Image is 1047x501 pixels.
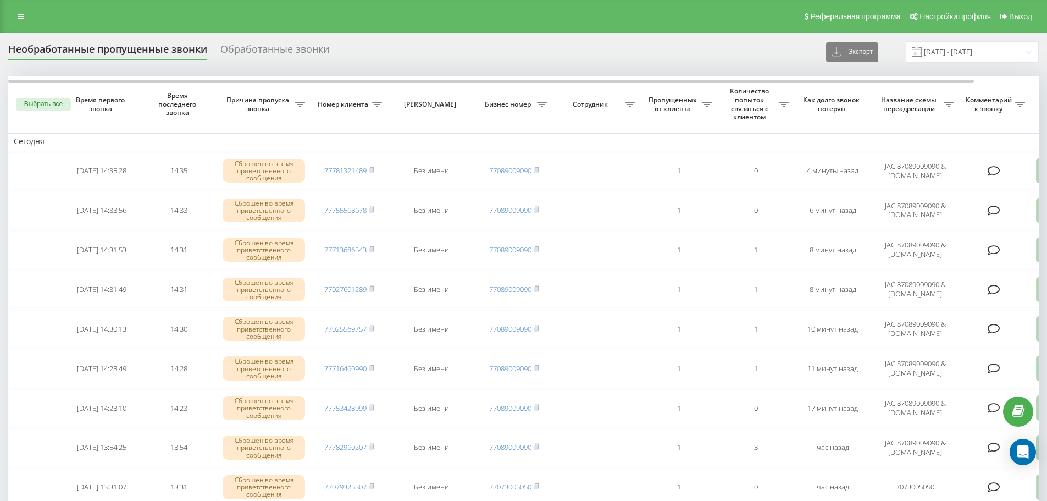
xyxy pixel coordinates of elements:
td: 6 минут назад [794,192,871,229]
td: 1 [640,231,717,268]
td: 1 [717,271,794,308]
td: 1 [717,310,794,348]
div: Необработанные пропущенные звонки [8,43,207,60]
td: [DATE] 14:31:49 [63,271,140,308]
td: 14:30 [140,310,217,348]
div: Сброшен во время приветственного сообщения [223,475,305,499]
span: Комментарий к звонку [965,96,1015,113]
span: Реферальная программа [810,12,900,21]
td: JAC:87089009090 & [DOMAIN_NAME] [871,389,959,427]
a: 77713686543 [324,245,367,255]
div: Сброшен во время приветственного сообщения [223,278,305,302]
td: JAC:87089009090 & [DOMAIN_NAME] [871,429,959,466]
td: 14:33 [140,192,217,229]
a: 77079325307 [324,482,367,492]
div: Сброшен во время приветственного сообщения [223,199,305,223]
a: 77025569757 [324,324,367,334]
span: Настройки профиля [919,12,991,21]
td: 1 [717,350,794,387]
span: Пропущенных от клиента [646,96,702,113]
td: 10 минут назад [794,310,871,348]
td: 0 [717,389,794,427]
span: Бизнес номер [481,100,537,109]
td: 17 минут назад [794,389,871,427]
td: Без имени [387,350,475,387]
a: 77089009090 [489,284,531,294]
a: 77089009090 [489,324,531,334]
span: Выход [1009,12,1032,21]
span: Причина пропуска звонка [223,96,295,113]
td: 13:54 [140,429,217,466]
td: Без имени [387,152,475,190]
a: 77716460990 [324,364,367,373]
a: 77073005050 [489,482,531,492]
td: 1 [640,350,717,387]
span: Номер клиента [316,100,372,109]
div: Сброшен во время приветственного сообщения [223,159,305,183]
td: [DATE] 14:31:53 [63,231,140,268]
div: Сброшен во время приветственного сообщения [223,436,305,460]
td: 1 [640,389,717,427]
td: 1 [640,310,717,348]
a: 77089009090 [489,205,531,215]
div: Сброшен во время приветственного сообщения [223,356,305,381]
td: час назад [794,429,871,466]
td: [DATE] 13:54:25 [63,429,140,466]
td: [DATE] 14:33:56 [63,192,140,229]
div: Сброшен во время приветственного сообщения [223,238,305,262]
td: 14:23 [140,389,217,427]
td: 1 [640,271,717,308]
span: [PERSON_NAME] [397,100,466,109]
td: 14:28 [140,350,217,387]
a: 77089009090 [489,245,531,255]
button: Выбрать все [16,98,71,111]
a: 77755568678 [324,205,367,215]
span: Как долго звонок потерян [803,96,862,113]
td: Без имени [387,231,475,268]
span: Название схемы переадресации [877,96,944,113]
td: 3 [717,429,794,466]
td: 4 минуты назад [794,152,871,190]
span: Время последнего звонка [149,91,208,117]
div: Open Intercom Messenger [1010,439,1036,465]
td: 14:35 [140,152,217,190]
td: JAC:87089009090 & [DOMAIN_NAME] [871,271,959,308]
a: 77782960207 [324,442,367,452]
td: [DATE] 14:23:10 [63,389,140,427]
td: JAC:87089009090 & [DOMAIN_NAME] [871,350,959,387]
td: Без имени [387,429,475,466]
a: 77089009090 [489,364,531,373]
td: Без имени [387,192,475,229]
span: Время первого звонка [72,96,131,113]
td: [DATE] 14:28:49 [63,350,140,387]
td: 11 минут назад [794,350,871,387]
button: Экспорт [826,42,878,62]
td: 1 [640,429,717,466]
td: 1 [640,192,717,229]
a: 77089009090 [489,442,531,452]
td: 8 минут назад [794,271,871,308]
td: 8 минут назад [794,231,871,268]
td: [DATE] 14:35:28 [63,152,140,190]
div: Сброшен во время приветственного сообщения [223,396,305,420]
span: Сотрудник [558,100,625,109]
td: 1 [640,152,717,190]
a: 77027601289 [324,284,367,294]
td: Без имени [387,271,475,308]
div: Обработанные звонки [220,43,329,60]
a: 77089009090 [489,166,531,175]
a: 77089009090 [489,403,531,413]
td: [DATE] 14:30:13 [63,310,140,348]
td: JAC:87089009090 & [DOMAIN_NAME] [871,152,959,190]
td: 0 [717,152,794,190]
a: 77781321489 [324,166,367,175]
td: 14:31 [140,271,217,308]
td: JAC:87089009090 & [DOMAIN_NAME] [871,192,959,229]
td: 1 [717,231,794,268]
div: Сброшен во время приветственного сообщения [223,317,305,341]
a: 77753428999 [324,403,367,413]
td: JAC:87089009090 & [DOMAIN_NAME] [871,310,959,348]
td: 14:31 [140,231,217,268]
td: 0 [717,192,794,229]
td: Без имени [387,389,475,427]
